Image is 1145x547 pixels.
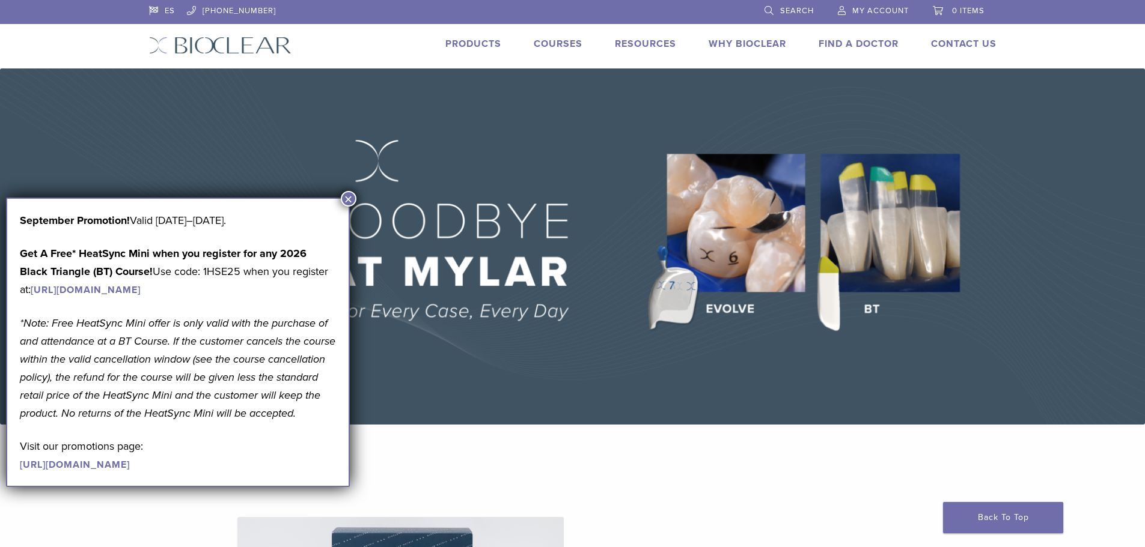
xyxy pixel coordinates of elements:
a: Contact Us [931,38,997,50]
a: Resources [615,38,676,50]
p: Valid [DATE]–[DATE]. [20,211,336,229]
img: Bioclear [149,37,292,54]
a: Back To Top [943,502,1063,533]
b: September Promotion! [20,214,130,227]
a: Why Bioclear [709,38,786,50]
a: Products [445,38,501,50]
p: Use code: 1HSE25 when you register at: [20,244,336,298]
button: Close [341,191,356,207]
a: Find A Doctor [819,38,899,50]
strong: Get A Free* HeatSync Mini when you register for any 2026 Black Triangle (BT) Course! [20,247,307,278]
a: [URL][DOMAIN_NAME] [31,284,141,296]
a: Courses [534,38,582,50]
a: [URL][DOMAIN_NAME] [20,459,130,471]
p: Visit our promotions page: [20,437,336,473]
span: 0 items [952,6,985,16]
span: Search [780,6,814,16]
span: My Account [852,6,909,16]
em: *Note: Free HeatSync Mini offer is only valid with the purchase of and attendance at a BT Course.... [20,316,335,420]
